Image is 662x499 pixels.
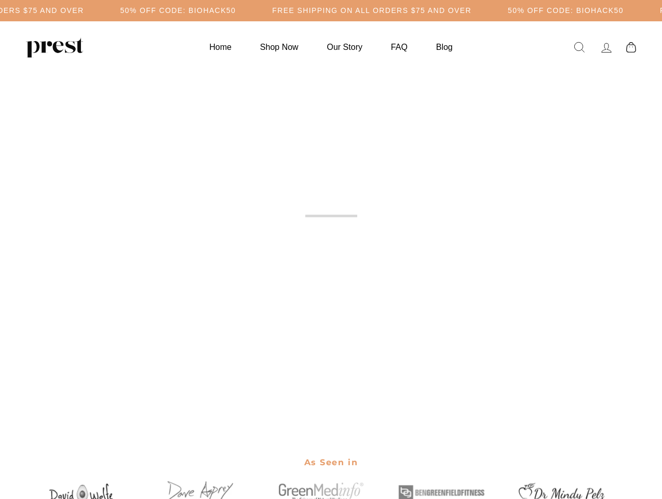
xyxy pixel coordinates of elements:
[314,37,375,57] a: Our Story
[272,6,471,15] h5: Free Shipping on all orders $75 and over
[423,37,466,57] a: Blog
[247,37,312,57] a: Shop Now
[26,37,83,58] img: PREST ORGANICS
[508,6,624,15] h5: 50% OFF CODE: BIOHACK50
[196,37,465,57] ul: Primary
[196,37,245,57] a: Home
[120,6,236,15] h5: 50% OFF CODE: BIOHACK50
[28,451,635,474] h2: As Seen in
[378,37,421,57] a: FAQ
